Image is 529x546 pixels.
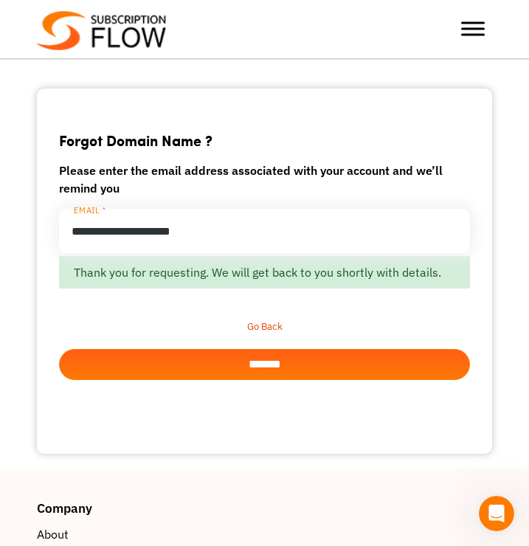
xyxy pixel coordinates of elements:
[37,502,492,514] h4: Company
[37,11,166,50] img: Subscriptionflow
[37,525,69,543] span: About
[37,525,492,543] a: About
[59,131,470,150] h2: Forgot Domain Name ?
[59,319,470,349] a: Go Back
[59,256,470,288] div: Thank you for requesting. We will get back to you shortly with details.
[461,22,485,36] button: Toggle Menu
[59,162,470,197] h6: Please enter the email address associated with your account and we’ll remind you
[479,496,514,531] iframe: Intercom live chat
